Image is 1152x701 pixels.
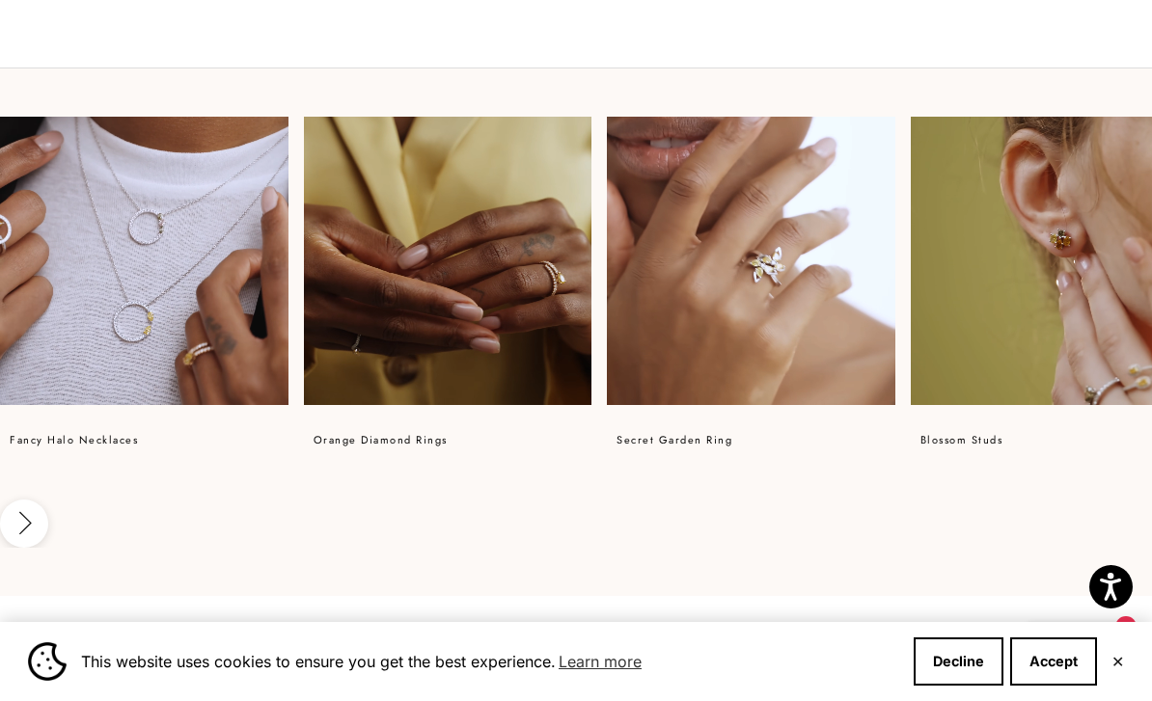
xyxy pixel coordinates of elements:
[617,428,732,451] p: Secret Garden ring
[81,647,898,676] span: This website uses cookies to ensure you get the best experience.
[914,637,1003,686] button: Decline
[314,428,448,451] p: orange diamond rings
[1111,656,1124,667] button: Close
[10,428,138,451] p: fancy halo necklaces
[1010,637,1097,686] button: Accept
[304,117,592,451] a: orange diamond rings
[28,642,67,681] img: Cookie banner
[556,647,645,676] a: Learn more
[607,117,895,451] a: Secret Garden ring
[920,428,1003,451] p: blossom studs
